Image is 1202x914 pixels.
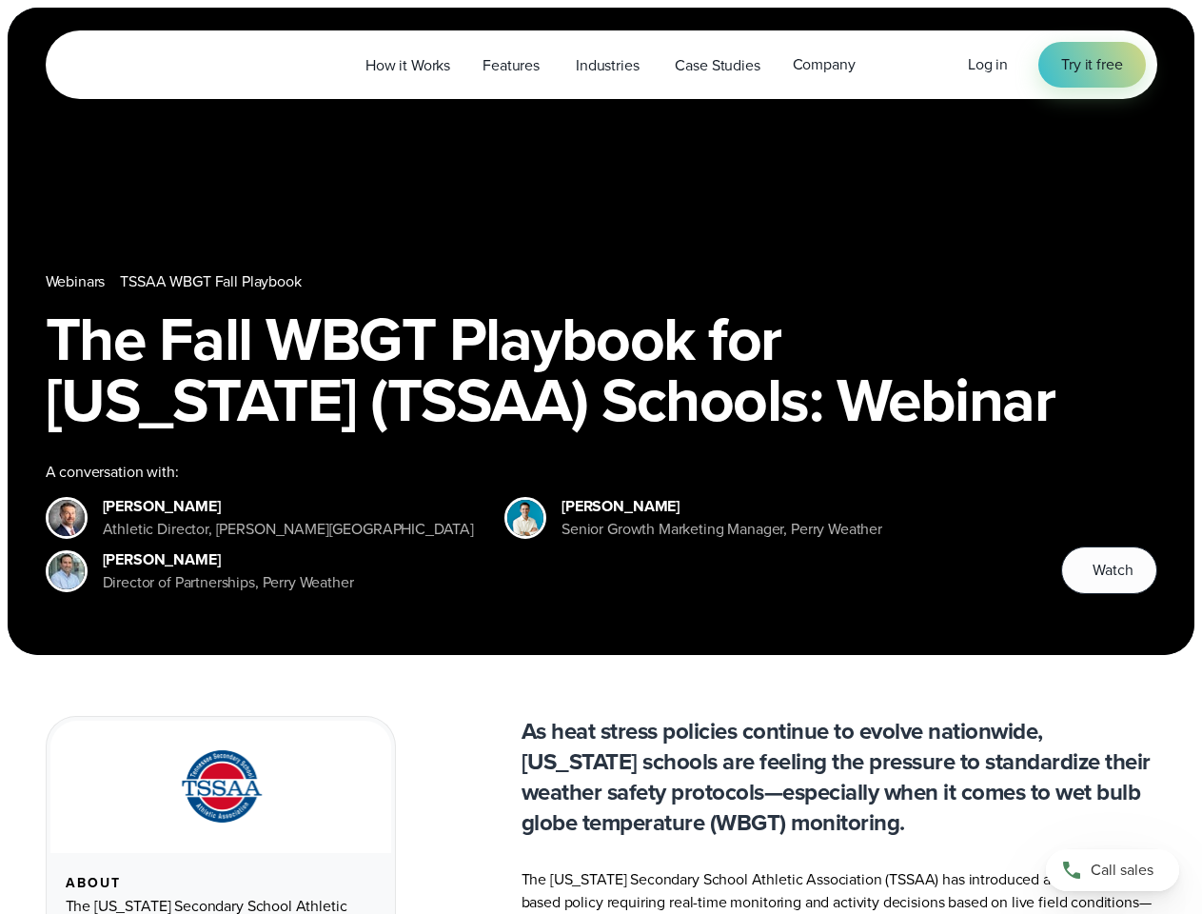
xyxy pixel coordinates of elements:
[562,495,882,518] div: [PERSON_NAME]
[349,46,466,85] a: How it Works
[49,500,85,536] img: Brian Wyatt
[576,54,639,77] span: Industries
[103,518,475,541] div: Athletic Director, [PERSON_NAME][GEOGRAPHIC_DATA]
[522,716,1157,838] p: As heat stress policies continue to evolve nationwide, [US_STATE] schools are feeling the pressur...
[49,553,85,589] img: Jeff Wood
[103,548,354,571] div: [PERSON_NAME]
[659,46,776,85] a: Case Studies
[103,495,475,518] div: [PERSON_NAME]
[1061,53,1122,76] span: Try it free
[1061,546,1156,594] button: Watch
[103,571,354,594] div: Director of Partnerships, Perry Weather
[675,54,759,77] span: Case Studies
[66,876,376,891] div: About
[120,270,301,293] a: TSSAA WBGT Fall Playbook
[1046,849,1179,891] a: Call sales
[46,461,1032,484] div: A conversation with:
[46,270,106,293] a: Webinars
[46,308,1157,430] h1: The Fall WBGT Playbook for [US_STATE] (TSSAA) Schools: Webinar
[507,500,543,536] img: Spencer Patton, Perry Weather
[1038,42,1145,88] a: Try it free
[562,518,882,541] div: Senior Growth Marketing Manager, Perry Weather
[157,744,285,830] img: TSSAA-Tennessee-Secondary-School-Athletic-Association.svg
[793,53,856,76] span: Company
[46,270,1157,293] nav: Breadcrumb
[1091,859,1153,882] span: Call sales
[365,54,450,77] span: How it Works
[1093,559,1133,582] span: Watch
[968,53,1008,75] span: Log in
[483,54,540,77] span: Features
[968,53,1008,76] a: Log in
